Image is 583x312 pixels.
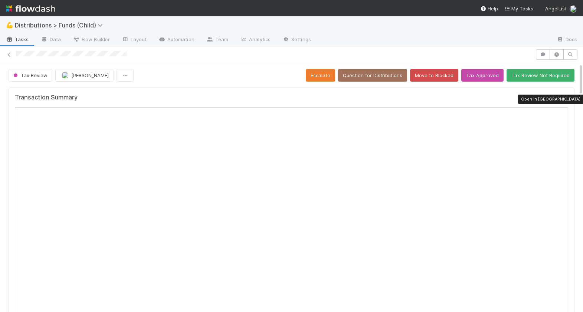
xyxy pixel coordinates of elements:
button: Tax Review Not Required [507,69,574,82]
button: Question for Distributions [338,69,407,82]
a: Team [200,34,234,46]
a: Layout [116,34,153,46]
a: Docs [551,34,583,46]
button: Escalate [306,69,335,82]
span: Flow Builder [73,36,110,43]
a: Analytics [234,34,276,46]
img: avatar_87e1a465-5456-4979-8ac4-f0cdb5bbfe2d.png [570,5,577,13]
button: Move to Blocked [410,69,458,82]
a: Automation [153,34,200,46]
a: My Tasks [504,5,533,12]
div: Help [480,5,498,12]
h5: Transaction Summary [15,94,78,101]
img: logo-inverted-e16ddd16eac7371096b0.svg [6,2,55,15]
a: Settings [276,34,317,46]
span: 💪 [6,22,13,28]
img: avatar_87e1a465-5456-4979-8ac4-f0cdb5bbfe2d.png [62,72,69,79]
span: My Tasks [504,6,533,12]
button: [PERSON_NAME] [55,69,114,82]
span: Tasks [6,36,29,43]
button: Tax Review [9,69,52,82]
span: Tax Review [12,72,48,78]
button: Tax Approved [461,69,504,82]
span: Distributions > Funds (Child) [15,22,107,29]
a: Data [35,34,67,46]
span: [PERSON_NAME] [71,72,109,78]
span: AngelList [545,6,567,12]
a: Flow Builder [67,34,116,46]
